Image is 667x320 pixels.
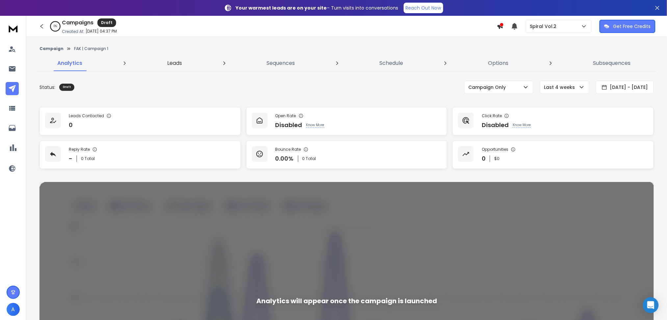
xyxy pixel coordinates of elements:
a: Analytics [53,55,86,71]
a: Reply Rate-0 Total [39,141,241,169]
a: Opportunities0$0 [452,141,654,169]
p: Open Rate [275,113,296,119]
img: logo [7,22,20,35]
p: 0 % [54,24,57,28]
p: Created At: [62,29,84,34]
div: Draft [59,84,74,91]
a: Leads Contacted0 [39,107,241,135]
a: Bounce Rate0.00%0 Total [246,141,448,169]
strong: Your warmest leads are on your site [236,5,327,11]
div: Draft [97,18,116,27]
p: Click Rate [482,113,502,119]
a: Schedule [376,55,407,71]
p: Reach Out Now [406,5,441,11]
p: Bounce Rate [275,147,301,152]
p: Analytics [57,59,82,67]
p: Options [488,59,508,67]
p: Last 4 weeks [544,84,578,91]
p: Spiral Vol.2 [530,23,559,30]
p: Schedule [380,59,403,67]
p: Leads [167,59,182,67]
button: [DATE] - [DATE] [596,81,654,94]
a: Leads [163,55,186,71]
p: Leads Contacted [69,113,104,119]
p: 0 Total [81,156,95,161]
p: Status: [39,84,55,91]
div: Analytics will appear once the campaign is launched [256,296,437,306]
p: 0.00 % [275,154,294,163]
a: Reach Out Now [404,3,443,13]
a: Sequences [263,55,299,71]
h1: Campaigns [62,19,93,27]
button: A [7,303,20,316]
p: Opportunities [482,147,508,152]
p: - [69,154,72,163]
p: FAK | Campaign 1 [74,46,108,51]
p: Sequences [267,59,295,67]
button: Campaign [39,46,64,51]
div: Open Intercom Messenger [643,297,659,313]
p: Subsequences [593,59,631,67]
p: 0 [69,120,73,130]
p: 0 Total [302,156,316,161]
p: Know More [513,122,531,128]
a: Subsequences [589,55,635,71]
a: Click RateDisabledKnow More [452,107,654,135]
p: 0 [482,154,486,163]
p: Disabled [275,120,302,130]
button: Get Free Credits [600,20,655,33]
p: Campaign Only [469,84,509,91]
p: Disabled [482,120,509,130]
p: – Turn visits into conversations [236,5,398,11]
a: Open RateDisabledKnow More [246,107,448,135]
a: Options [484,55,512,71]
p: Know More [306,122,324,128]
p: [DATE] 04:37 PM [86,29,117,34]
p: $ 0 [494,156,500,161]
p: Reply Rate [69,147,90,152]
p: Get Free Credits [613,23,651,30]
